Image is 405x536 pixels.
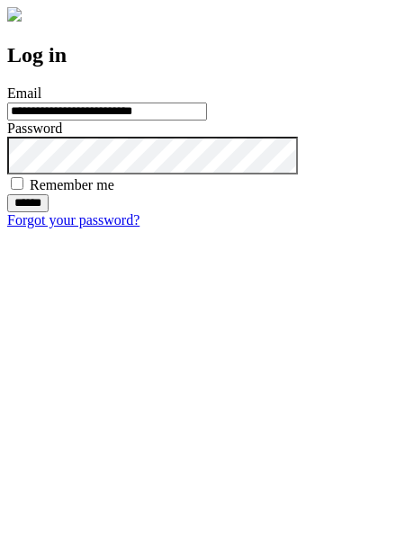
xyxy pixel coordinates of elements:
[7,85,41,101] label: Email
[7,7,22,22] img: logo-4e3dc11c47720685a147b03b5a06dd966a58ff35d612b21f08c02c0306f2b779.png
[7,121,62,136] label: Password
[7,212,139,228] a: Forgot your password?
[30,177,114,192] label: Remember me
[7,43,398,67] h2: Log in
